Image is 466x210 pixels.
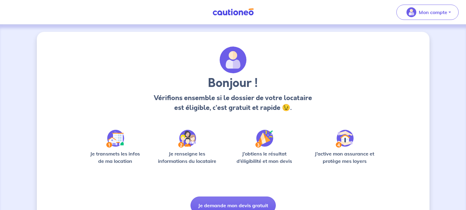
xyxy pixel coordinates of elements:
button: illu_account_valid_menu.svgMon compte [396,5,459,20]
img: Cautioneo [210,8,256,16]
p: Vérifions ensemble si le dossier de votre locataire est éligible, c’est gratuit et rapide 😉. [152,93,314,113]
img: archivate [220,47,247,73]
img: /static/90a569abe86eec82015bcaae536bd8e6/Step-1.svg [106,130,124,148]
img: /static/bfff1cf634d835d9112899e6a3df1a5d/Step-4.svg [336,130,354,148]
p: J’obtiens le résultat d’éligibilité et mon devis [230,150,299,165]
p: Je transmets les infos de ma location [86,150,144,165]
img: /static/f3e743aab9439237c3e2196e4328bba9/Step-3.svg [255,130,273,148]
p: Mon compte [419,9,447,16]
p: Je renseigne les informations du locataire [154,150,220,165]
h3: Bonjour ! [152,76,314,91]
img: /static/c0a346edaed446bb123850d2d04ad552/Step-2.svg [178,130,196,148]
p: J’active mon assurance et protège mes loyers [309,150,380,165]
img: illu_account_valid_menu.svg [406,7,416,17]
